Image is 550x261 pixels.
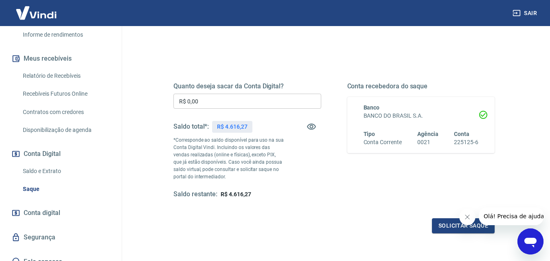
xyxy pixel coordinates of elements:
[10,0,63,25] img: Vindi
[364,131,375,137] span: Tipo
[10,228,112,246] a: Segurança
[173,136,284,180] p: *Corresponde ao saldo disponível para uso na sua Conta Digital Vindi. Incluindo os valores das ve...
[10,204,112,222] a: Conta digital
[511,6,540,21] button: Sair
[364,138,402,147] h6: Conta Corrente
[221,191,251,197] span: R$ 4.616,27
[20,68,112,84] a: Relatório de Recebíveis
[347,82,495,90] h5: Conta recebedora do saque
[10,50,112,68] button: Meus recebíveis
[173,190,217,199] h5: Saldo restante:
[217,123,247,131] p: R$ 4.616,27
[20,26,112,43] a: Informe de rendimentos
[517,228,543,254] iframe: Botão para abrir a janela de mensagens
[173,123,209,131] h5: Saldo total*:
[459,209,475,225] iframe: Fechar mensagem
[5,6,68,12] span: Olá! Precisa de ajuda?
[24,207,60,219] span: Conta digital
[417,131,438,137] span: Agência
[20,181,112,197] a: Saque
[173,82,321,90] h5: Quanto deseja sacar da Conta Digital?
[417,138,438,147] h6: 0021
[432,218,495,233] button: Solicitar saque
[20,86,112,102] a: Recebíveis Futuros Online
[364,104,380,111] span: Banco
[10,145,112,163] button: Conta Digital
[364,112,479,120] h6: BANCO DO BRASIL S.A.
[454,131,469,137] span: Conta
[20,122,112,138] a: Disponibilização de agenda
[20,104,112,121] a: Contratos com credores
[20,163,112,180] a: Saldo e Extrato
[454,138,478,147] h6: 225125-6
[479,207,543,225] iframe: Mensagem da empresa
